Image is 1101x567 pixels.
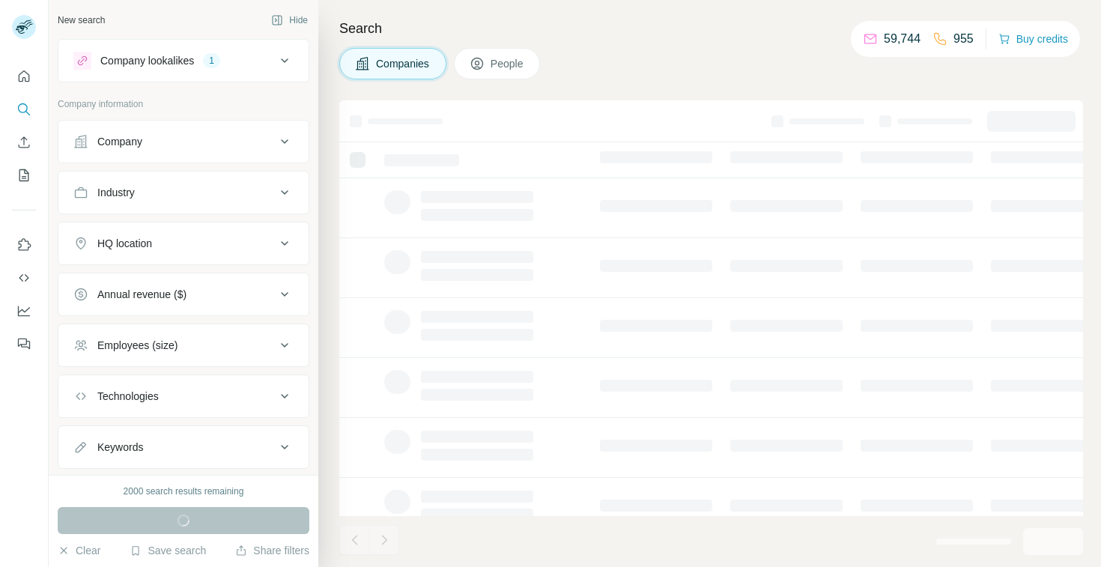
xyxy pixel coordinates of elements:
div: Company lookalikes [100,53,194,68]
button: Industry [58,175,309,210]
div: Company [97,134,142,149]
button: Use Surfe API [12,264,36,291]
button: Annual revenue ($) [58,276,309,312]
div: New search [58,13,105,27]
div: 2000 search results remaining [124,485,244,498]
button: Employees (size) [58,327,309,363]
button: Buy credits [998,28,1068,49]
button: Feedback [12,330,36,357]
div: Industry [97,185,135,200]
p: 59,744 [884,30,920,48]
span: People [491,56,525,71]
button: Company lookalikes1 [58,43,309,79]
button: Hide [261,9,318,31]
button: Dashboard [12,297,36,324]
div: Keywords [97,440,143,455]
h4: Search [339,18,1083,39]
div: Employees (size) [97,338,178,353]
p: Company information [58,97,309,111]
button: My lists [12,162,36,189]
div: Technologies [97,389,159,404]
p: 955 [953,30,974,48]
button: Quick start [12,63,36,90]
button: Search [12,96,36,123]
div: 1 [203,54,220,67]
span: Companies [376,56,431,71]
button: Save search [130,543,206,558]
button: HQ location [58,225,309,261]
button: Use Surfe on LinkedIn [12,231,36,258]
button: Technologies [58,378,309,414]
button: Keywords [58,429,309,465]
button: Share filters [235,543,309,558]
button: Enrich CSV [12,129,36,156]
div: HQ location [97,236,152,251]
button: Clear [58,543,100,558]
div: Annual revenue ($) [97,287,186,302]
button: Company [58,124,309,160]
